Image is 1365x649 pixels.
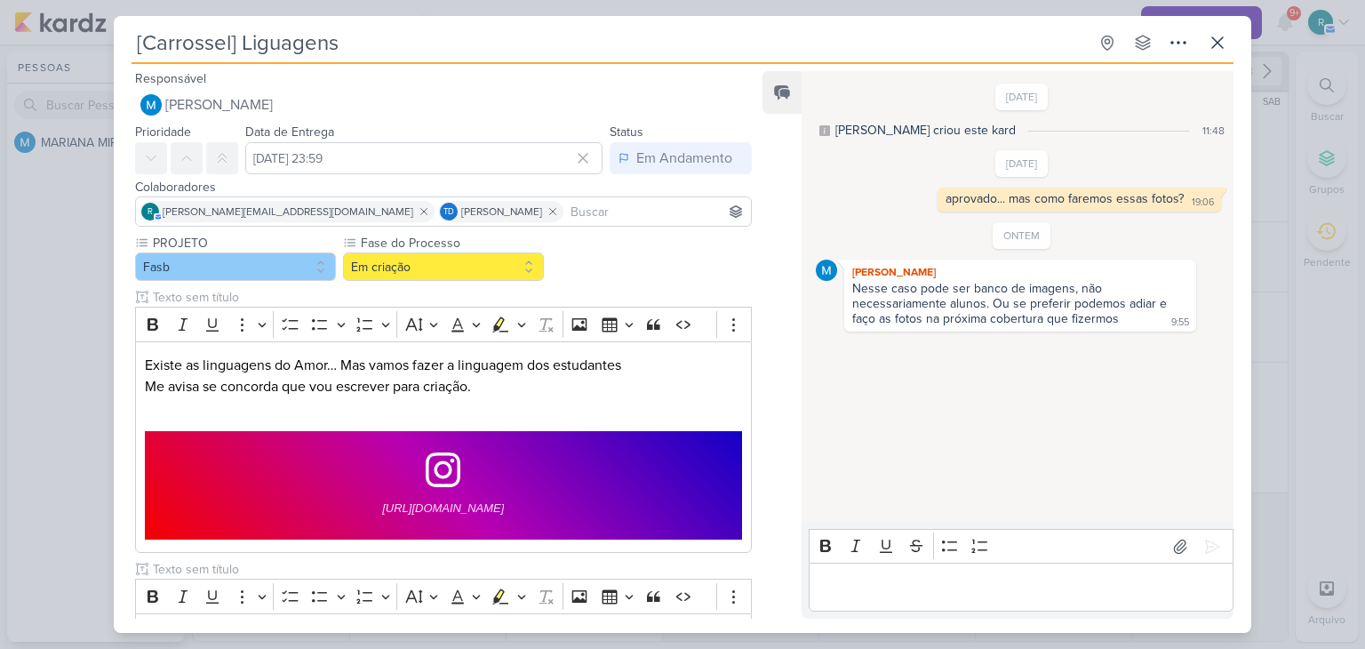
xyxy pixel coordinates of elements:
div: Editor toolbar [809,529,1233,564]
div: 9:55 [1171,316,1189,330]
a: [URL][DOMAIN_NAME] [382,498,504,519]
div: Editor editing area: main [809,563,1233,612]
input: Buscar [567,201,747,222]
div: roberta.pecora@fasb.com.br [141,203,159,220]
label: Fase do Processo [359,234,544,252]
input: Select a date [245,142,603,174]
label: Prioridade [135,124,191,140]
span: [PERSON_NAME] [461,204,542,220]
label: PROJETO [151,234,336,252]
input: Texto sem título [149,560,752,579]
label: Status [610,124,643,140]
div: 19:06 [1192,196,1214,210]
input: Kard Sem Título [132,27,1088,59]
button: Em criação [343,252,544,281]
div: Thais de carvalho [440,203,458,220]
img: MARIANA MIRANDA [816,260,837,281]
p: Td [443,208,454,217]
span: [PERSON_NAME] [165,94,273,116]
div: Editor toolbar [135,307,752,341]
label: Responsável [135,71,206,86]
p: r [148,208,153,217]
div: [PERSON_NAME] [848,263,1193,281]
label: Data de Entrega [245,124,334,140]
div: Colaboradores [135,178,752,196]
div: aprovado... mas como faremos essas fotos? [946,191,1184,206]
button: Fasb [135,252,336,281]
p: Existe as linguagens do Amor… Mas vamos fazer a linguagem dos estudantes Me avisa se concorda que... [145,355,742,419]
div: Em Andamento [636,148,732,169]
div: [PERSON_NAME] criou este kard [835,121,1016,140]
div: Editor editing area: main [135,341,752,554]
div: Editor toolbar [135,579,752,613]
button: [PERSON_NAME] [135,89,752,121]
input: Texto sem título [149,288,752,307]
button: Em Andamento [610,142,752,174]
div: Nesse caso pode ser banco de imagens, não necessariamente alunos. Ou se preferir podemos adiar e ... [852,281,1170,326]
span: [PERSON_NAME][EMAIL_ADDRESS][DOMAIN_NAME] [163,204,413,220]
img: MARIANA MIRANDA [140,94,162,116]
div: 11:48 [1202,123,1225,139]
